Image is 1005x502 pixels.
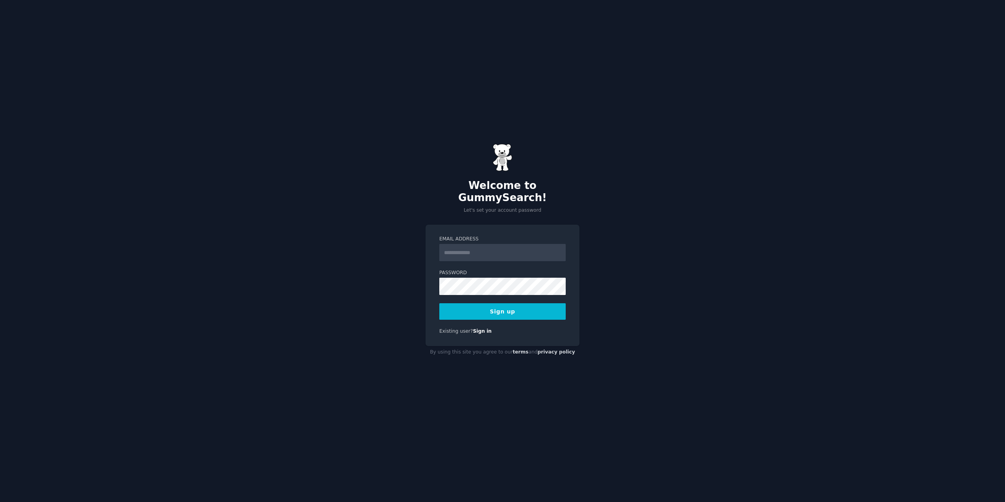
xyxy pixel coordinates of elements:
a: privacy policy [537,349,575,355]
label: Email Address [439,236,566,243]
h2: Welcome to GummySearch! [426,180,579,204]
button: Sign up [439,303,566,320]
a: Sign in [473,328,492,334]
a: terms [513,349,528,355]
p: Let's set your account password [426,207,579,214]
span: Existing user? [439,328,473,334]
label: Password [439,269,566,277]
div: By using this site you agree to our and [426,346,579,359]
img: Gummy Bear [493,144,512,171]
